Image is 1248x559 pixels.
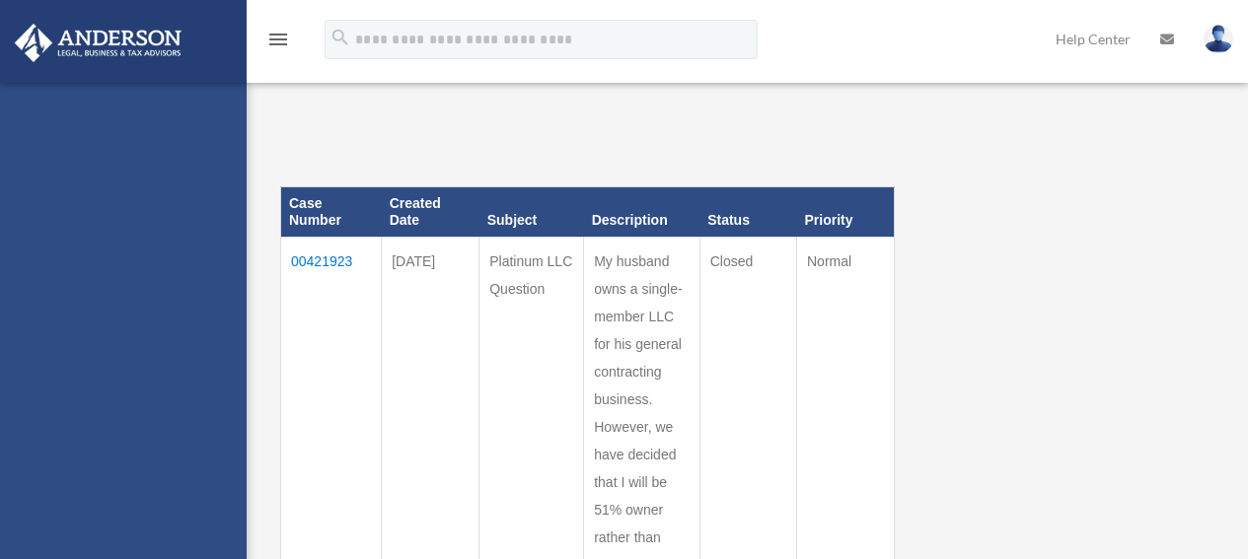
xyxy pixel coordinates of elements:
a: menu [266,35,290,51]
th: Description [584,187,699,238]
th: Status [699,187,796,238]
th: Subject [479,187,584,238]
th: Created Date [382,187,479,238]
i: menu [266,28,290,51]
img: User Pic [1204,25,1233,53]
img: Anderson Advisors Platinum Portal [9,24,187,62]
i: search [330,27,351,48]
th: Priority [796,187,894,238]
th: Case Number [281,187,382,238]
